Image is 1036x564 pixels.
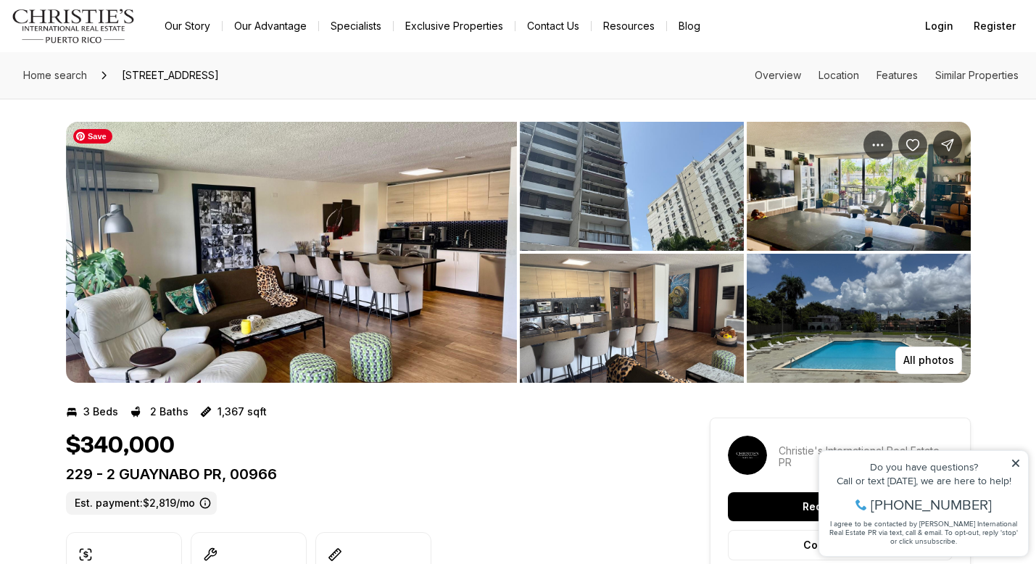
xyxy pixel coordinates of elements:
span: Home search [23,69,87,81]
label: Est. payment: $2,819/mo [66,492,217,515]
span: [STREET_ADDRESS] [116,64,225,87]
button: View image gallery [66,122,517,383]
a: Skip to: Location [819,69,859,81]
p: 2 Baths [150,406,188,418]
img: logo [12,9,136,43]
p: 3 Beds [83,406,118,418]
a: Resources [592,16,666,36]
span: Register [974,20,1016,32]
div: Call or text [DATE], we are here to help! [15,46,210,57]
div: Listing Photos [66,122,971,383]
p: Christie's International Real Estate PR [779,445,953,468]
button: Save Property: 229 - 2 [898,130,927,159]
button: Register [965,12,1024,41]
button: All photos [895,347,962,374]
a: Home search [17,64,93,87]
span: Save [73,129,112,144]
nav: Page section menu [755,70,1019,81]
a: Skip to: Features [877,69,918,81]
button: Contact Us [515,16,591,36]
button: Property options [863,130,892,159]
a: Our Advantage [223,16,318,36]
span: I agree to be contacted by [PERSON_NAME] International Real Estate PR via text, call & email. To ... [18,89,207,117]
a: Skip to: Overview [755,69,801,81]
button: View image gallery [520,122,744,251]
a: Our Story [153,16,222,36]
h1: $340,000 [66,432,175,460]
button: Login [916,12,962,41]
span: Login [925,20,953,32]
p: All photos [903,354,954,366]
a: Specialists [319,16,393,36]
a: Blog [667,16,712,36]
button: View image gallery [520,254,744,383]
a: Exclusive Properties [394,16,515,36]
li: 2 of 2 [520,122,971,383]
p: Contact agent [803,539,877,551]
p: Request a tour [803,501,878,513]
a: Skip to: Similar Properties [935,69,1019,81]
button: Share Property: 229 - 2 [933,130,962,159]
button: View image gallery [747,122,971,251]
p: 229 - 2 GUAYNABO PR, 00966 [66,465,658,483]
li: 1 of 2 [66,122,517,383]
button: Request a tour [728,492,953,521]
p: 1,367 sqft [217,406,267,418]
span: [PHONE_NUMBER] [59,68,181,83]
button: Contact agent [728,530,953,560]
button: View image gallery [747,254,971,383]
div: Do you have questions? [15,33,210,43]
